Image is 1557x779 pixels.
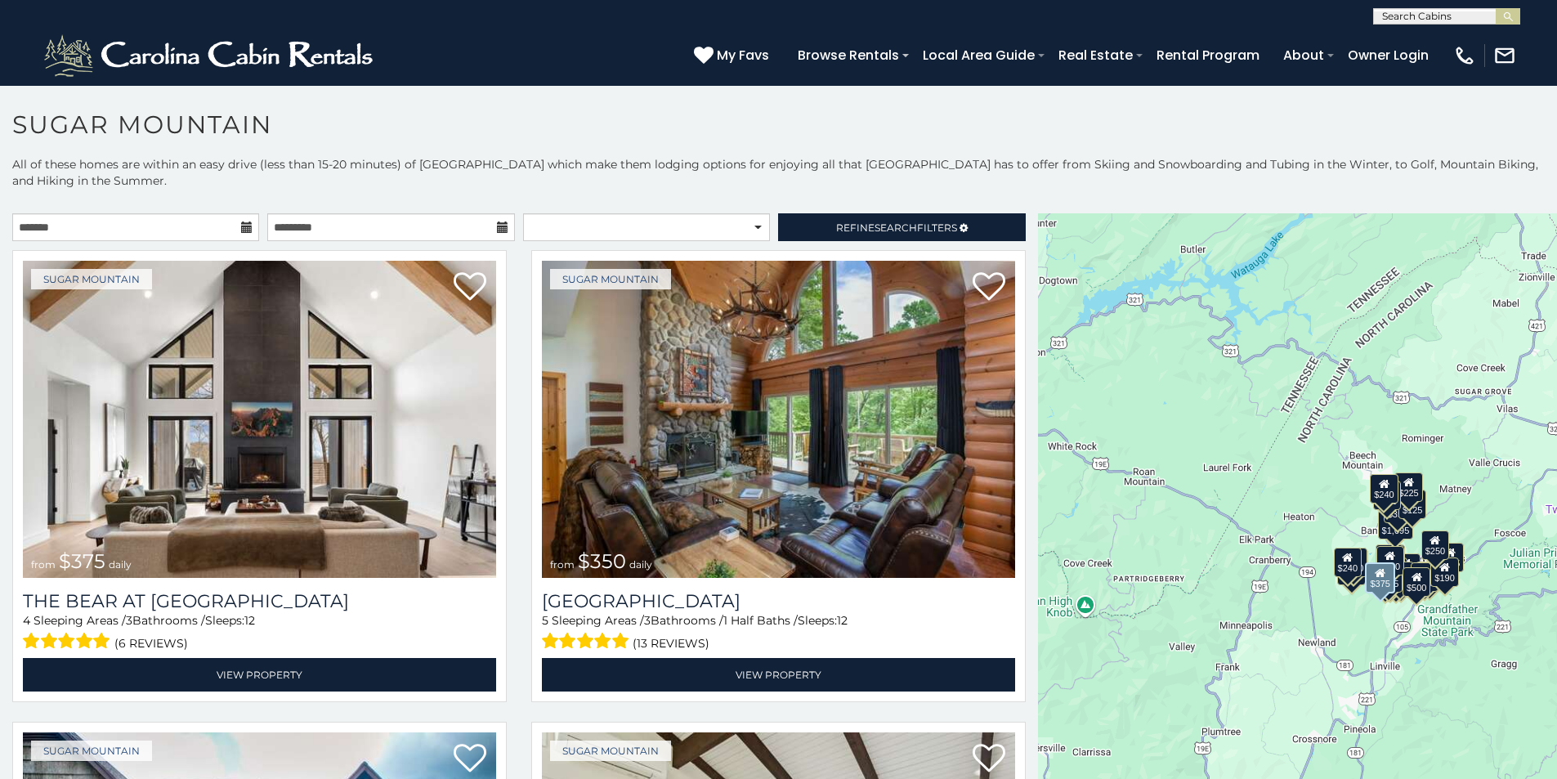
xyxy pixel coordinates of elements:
h3: Grouse Moor Lodge [542,590,1015,612]
div: Sleeping Areas / Bathrooms / Sleeps: [23,612,496,654]
a: Add to favorites [973,742,1005,777]
a: Rental Program [1148,41,1268,69]
span: from [550,558,575,571]
a: Grouse Moor Lodge from $350 daily [542,261,1015,578]
span: 5 [542,613,548,628]
div: $225 [1395,472,1423,502]
div: $190 [1431,557,1459,587]
span: 3 [644,613,651,628]
div: $250 [1421,531,1449,560]
img: Grouse Moor Lodge [542,261,1015,578]
img: White-1-2.png [41,31,380,80]
a: Browse Rentals [790,41,907,69]
a: Add to favorites [454,271,486,305]
img: The Bear At Sugar Mountain [23,261,496,578]
a: Sugar Mountain [550,741,671,761]
a: View Property [542,658,1015,692]
span: 1 Half Baths / [723,613,798,628]
a: Add to favorites [973,271,1005,305]
a: Add to favorites [454,742,486,777]
a: View Property [23,658,496,692]
a: [GEOGRAPHIC_DATA] [542,590,1015,612]
div: $155 [1436,543,1464,572]
span: daily [109,558,132,571]
a: Real Estate [1050,41,1141,69]
h3: The Bear At Sugar Mountain [23,590,496,612]
div: $240 [1334,548,1362,577]
div: $500 [1403,567,1430,597]
span: Refine Filters [836,222,957,234]
div: $200 [1393,553,1421,583]
a: Sugar Mountain [31,741,152,761]
a: Local Area Guide [915,41,1043,69]
span: 12 [837,613,848,628]
span: daily [629,558,652,571]
a: The Bear At [GEOGRAPHIC_DATA] [23,590,496,612]
img: mail-regular-white.png [1493,44,1516,67]
span: from [31,558,56,571]
div: $190 [1376,544,1403,574]
div: $1,095 [1378,510,1414,539]
div: $240 [1371,474,1398,504]
div: $300 [1376,546,1404,575]
span: My Favs [717,45,769,65]
div: $125 [1398,490,1426,519]
img: phone-regular-white.png [1453,44,1476,67]
span: (6 reviews) [114,633,188,654]
span: 12 [244,613,255,628]
a: Sugar Mountain [31,269,152,289]
a: Owner Login [1340,41,1437,69]
a: RefineSearchFilters [778,213,1025,241]
span: (13 reviews) [633,633,709,654]
a: The Bear At Sugar Mountain from $375 daily [23,261,496,578]
a: About [1275,41,1332,69]
a: Sugar Mountain [550,269,671,289]
div: $195 [1411,562,1438,592]
a: My Favs [694,45,773,66]
span: Search [875,222,917,234]
span: 3 [126,613,132,628]
div: $375 [1366,562,1395,593]
span: $350 [578,549,626,573]
div: Sleeping Areas / Bathrooms / Sleeps: [542,612,1015,654]
span: 4 [23,613,30,628]
span: $375 [59,549,105,573]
